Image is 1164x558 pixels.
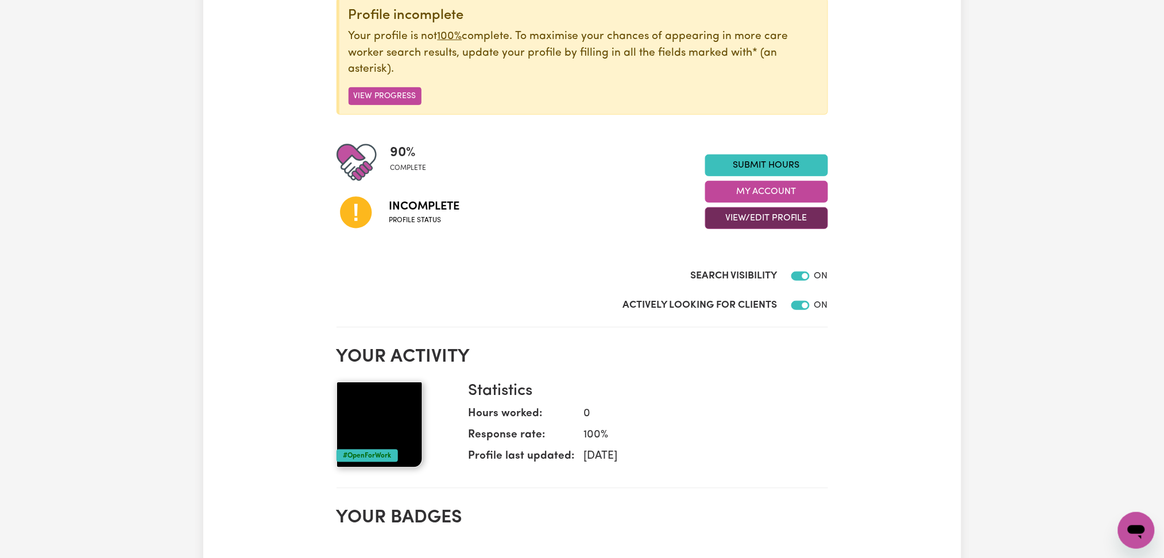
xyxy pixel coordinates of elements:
[389,215,460,226] span: Profile status
[575,427,819,444] dd: 100 %
[438,31,462,42] u: 100%
[337,382,423,468] img: Your profile picture
[575,406,819,423] dd: 0
[623,298,778,313] label: Actively Looking for Clients
[575,448,819,465] dd: [DATE]
[705,207,828,229] button: View/Edit Profile
[691,269,778,284] label: Search Visibility
[469,427,575,448] dt: Response rate:
[349,29,818,78] p: Your profile is not complete. To maximise your chances of appearing in more care worker search re...
[814,272,828,281] span: ON
[337,449,398,462] div: #OpenForWork
[337,507,828,529] h2: Your badges
[390,142,436,183] div: Profile completeness: 90%
[469,382,819,401] h3: Statistics
[349,7,818,24] div: Profile incomplete
[705,181,828,203] button: My Account
[705,154,828,176] a: Submit Hours
[390,142,427,163] span: 90 %
[1118,512,1155,549] iframe: Button to launch messaging window
[469,406,575,427] dt: Hours worked:
[469,448,575,470] dt: Profile last updated:
[349,87,421,105] button: View Progress
[337,346,828,368] h2: Your activity
[390,163,427,173] span: complete
[389,198,460,215] span: Incomplete
[814,301,828,310] span: ON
